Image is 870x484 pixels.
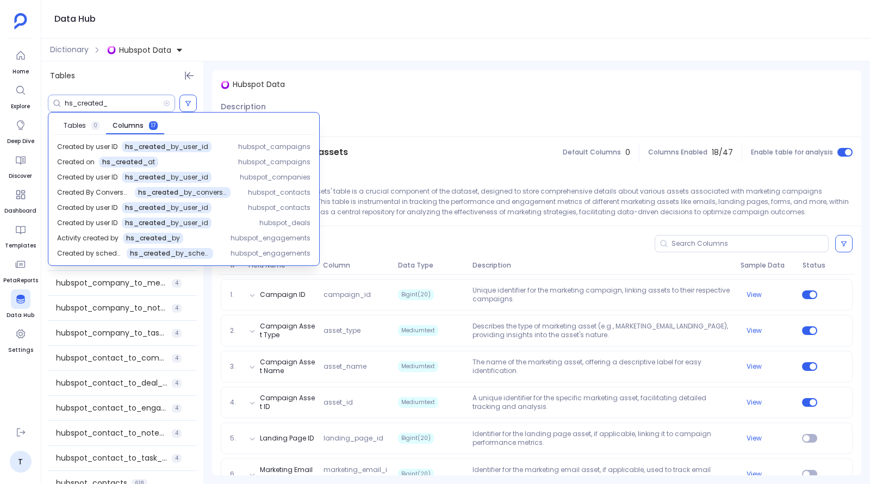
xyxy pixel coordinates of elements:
span: hubspot_companies [240,173,310,182]
a: Data Hub [7,289,34,320]
span: Description [221,101,266,113]
span: 17 [149,121,158,130]
img: petavue logo [14,13,27,29]
span: asset_id [319,398,394,407]
span: 4 [172,379,182,388]
span: 4 [172,454,182,463]
p: Identifier for the landing page asset, if applicable, linking it to campaign performance metrics. [468,430,736,447]
span: Dictionary [50,44,89,55]
a: Home [11,46,30,76]
button: Campaign Asset Type [260,322,315,339]
div: Tables [41,61,203,90]
p: No description added. [221,117,853,128]
span: hubspot_campaigns [238,142,310,151]
button: View [747,434,762,443]
p: Unique identifier for the marketing campaign, linking assets to their respective campaigns. [468,286,736,303]
span: hubspot_contact_to_task_association [56,452,167,464]
a: Deep Dive [7,115,34,146]
span: hubspot_engagements [231,249,310,258]
span: Home [11,67,30,76]
h1: Data Hub [54,11,96,27]
p: Describes the type of marketing asset (e.g., MARKETING_EMAIL, LANDING_PAGE), providing insights i... [468,322,736,339]
span: Columns [113,121,144,130]
span: 0 [625,147,630,158]
span: Bigint(20) [398,469,434,480]
span: Enable table for analysis [751,148,833,157]
a: Settings [8,324,33,355]
span: Bigint(20) [398,433,434,444]
span: hubspot_campaigns [238,158,310,166]
span: Tables [64,121,86,130]
span: Mediumtext [398,361,438,372]
span: Bigint(20) [398,289,434,300]
span: PetaReports [3,276,38,285]
a: PetaReports [3,255,38,285]
span: Discover [9,172,32,181]
button: Campaign ID [260,290,305,299]
input: Search Columns [672,239,828,248]
span: 0 [91,121,100,130]
span: hubspot_contact_to_company_association [56,352,167,364]
span: Dashboard [4,207,36,215]
span: hubspot_company_to_task_association [56,327,167,339]
p: A unique identifier for the specific marketing asset, facilitating detailed tracking and analysis. [468,394,736,411]
span: 5. [226,434,244,443]
img: singlestore.svg [221,80,229,89]
span: campaign_id [319,290,394,299]
span: Description [468,261,736,270]
span: 4 [172,304,182,313]
button: Hide Tables [182,68,197,83]
span: 4 [172,404,182,413]
span: Columns Enabled [648,148,707,157]
span: hubspot_contacts [248,188,310,197]
span: hubspot_deals [259,219,310,227]
button: View [747,362,762,371]
button: Campaign Asset ID [260,394,315,411]
span: hubspot_engagements [231,234,310,243]
span: Templates [5,241,36,250]
span: 4 [172,329,182,338]
a: Explore [11,80,30,111]
button: View [747,290,762,299]
span: 18 / 47 [712,147,733,158]
p: The name of the marketing asset, offering a descriptive label for easy identification. [468,358,736,375]
span: Explore [11,102,30,111]
span: 4. [226,398,244,407]
span: asset_type [319,326,394,335]
span: 1. [226,290,244,299]
span: hubspot_contact_to_note_association [56,427,167,439]
span: 6. [226,470,244,479]
button: Hubspot Data [105,41,185,59]
img: singlestore.svg [107,46,116,54]
span: Status [798,261,823,270]
button: Campaign Asset Name [260,358,315,375]
span: 4 [172,429,182,438]
span: Sample Data [736,261,799,270]
span: hubspot_contact_to_engagement_association [56,402,167,414]
input: Search Tables/Columns [65,99,163,108]
button: Landing Page ID [260,434,314,443]
span: 4 [172,354,182,363]
span: 4 [172,279,182,288]
span: Data Type [394,261,468,270]
span: Settings [8,346,33,355]
span: 2. [226,326,244,335]
span: Deep Dive [7,137,34,146]
span: Default Columns [563,148,621,157]
p: The 'hubspot_campaign_assets' table is a crucial component of the dataset, designed to store comp... [221,186,853,217]
span: landing_page_id [319,434,394,443]
button: View [747,398,762,407]
span: Mediumtext [398,397,438,408]
button: View [747,470,762,479]
span: Data Hub [7,311,34,320]
span: hubspot_contact_to_deal_association [56,377,167,389]
button: Marketing Email ID [260,466,315,483]
span: 3. [226,362,244,371]
a: Templates [5,220,36,250]
span: marketing_email_id [319,466,394,483]
a: T [10,451,32,473]
span: Mediumtext [398,325,438,336]
span: Hubspot Data [119,45,171,55]
span: Hubspot Data [233,79,285,90]
span: hubspot_company_to_note_association [56,302,167,314]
